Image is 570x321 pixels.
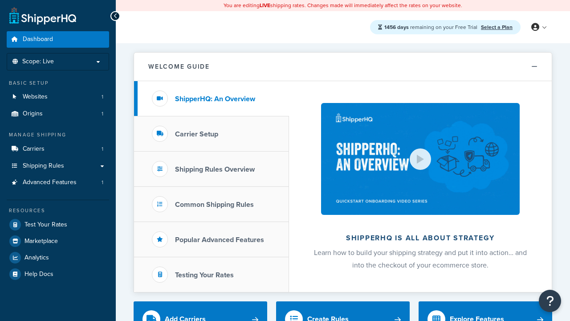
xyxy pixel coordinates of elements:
[7,141,109,157] a: Carriers1
[7,106,109,122] li: Origins
[23,179,77,186] span: Advanced Features
[7,207,109,214] div: Resources
[7,131,109,139] div: Manage Shipping
[23,93,48,101] span: Websites
[23,36,53,43] span: Dashboard
[384,23,479,31] span: remaining on your Free Trial
[102,93,103,101] span: 1
[7,89,109,105] a: Websites1
[175,95,255,103] h3: ShipperHQ: An Overview
[314,247,527,270] span: Learn how to build your shipping strategy and put it into action… and into the checkout of your e...
[175,236,264,244] h3: Popular Advanced Features
[7,31,109,48] a: Dashboard
[23,145,45,153] span: Carriers
[7,106,109,122] a: Origins1
[23,162,64,170] span: Shipping Rules
[7,174,109,191] a: Advanced Features1
[175,271,234,279] h3: Testing Your Rates
[384,23,409,31] strong: 1456 days
[24,271,53,278] span: Help Docs
[102,145,103,153] span: 1
[175,165,255,173] h3: Shipping Rules Overview
[7,250,109,266] a: Analytics
[481,23,513,31] a: Select a Plan
[102,179,103,186] span: 1
[313,234,528,242] h2: ShipperHQ is all about strategy
[7,141,109,157] li: Carriers
[23,110,43,118] span: Origins
[7,266,109,282] a: Help Docs
[148,63,210,70] h2: Welcome Guide
[539,290,561,312] button: Open Resource Center
[7,158,109,174] a: Shipping Rules
[7,233,109,249] a: Marketplace
[321,103,520,215] img: ShipperHQ is all about strategy
[24,254,49,262] span: Analytics
[260,1,270,9] b: LIVE
[102,110,103,118] span: 1
[175,201,254,209] h3: Common Shipping Rules
[7,89,109,105] li: Websites
[175,130,218,138] h3: Carrier Setup
[24,238,58,245] span: Marketplace
[22,58,54,66] span: Scope: Live
[24,221,67,229] span: Test Your Rates
[7,174,109,191] li: Advanced Features
[7,79,109,87] div: Basic Setup
[7,217,109,233] a: Test Your Rates
[134,53,552,81] button: Welcome Guide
